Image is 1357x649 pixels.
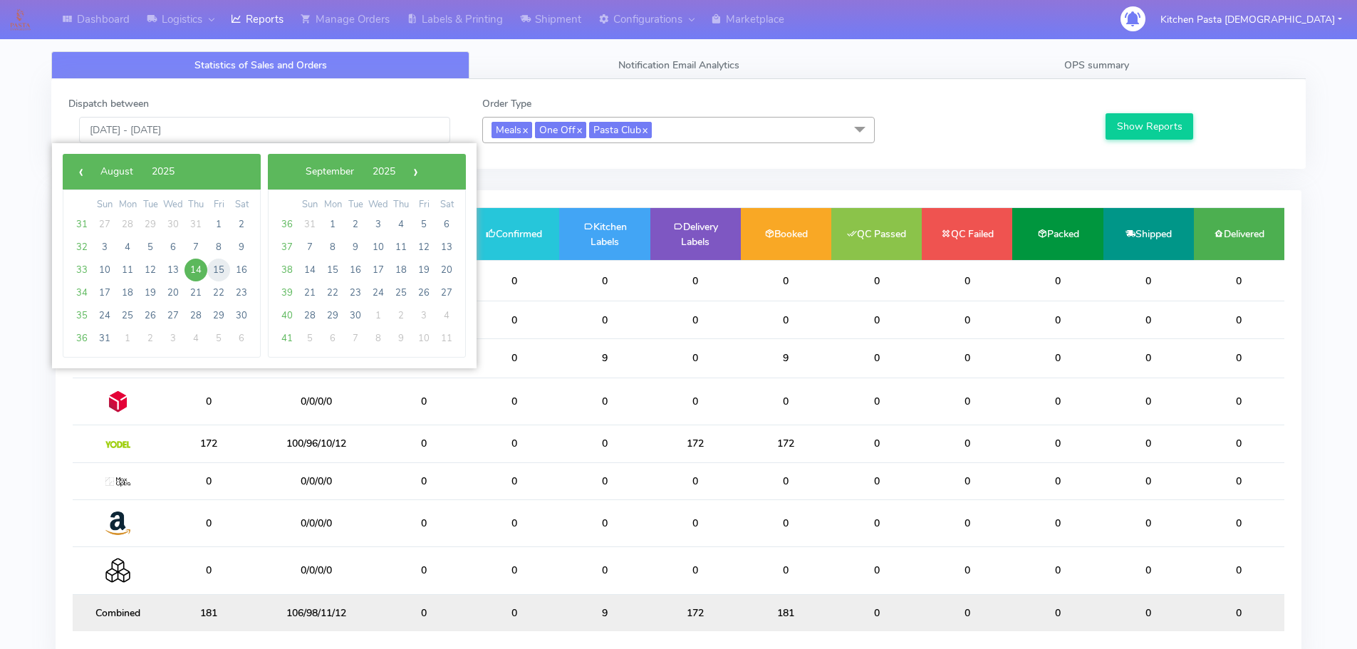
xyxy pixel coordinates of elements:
td: 0 [378,499,469,546]
a: x [641,122,648,137]
span: 3 [367,213,390,236]
span: 31 [184,213,207,236]
td: 0 [650,301,741,338]
span: 27 [435,281,458,304]
span: 41 [276,327,298,350]
span: 23 [344,281,367,304]
td: 100/96/10/12 [254,425,378,462]
span: 28 [298,304,321,327]
td: Packed [1012,208,1103,260]
span: 11 [435,327,458,350]
span: 11 [116,259,139,281]
td: 0 [1103,260,1194,301]
td: 0 [831,462,922,499]
th: weekday [162,197,184,213]
span: 29 [321,304,344,327]
span: 8 [207,236,230,259]
td: 0 [831,499,922,546]
span: 24 [367,281,390,304]
bs-datepicker-navigation-view: ​ ​ ​ [70,162,205,175]
td: 0 [922,462,1012,499]
td: QC Failed [922,208,1012,260]
td: 0 [1103,301,1194,338]
span: 3 [93,236,116,259]
td: 0 [469,260,559,301]
td: 0 [1194,378,1284,425]
span: 13 [162,259,184,281]
span: 22 [321,281,344,304]
span: 40 [276,304,298,327]
span: 14 [184,259,207,281]
span: 4 [184,327,207,350]
span: 1 [116,327,139,350]
td: Booked [741,208,831,260]
span: 29 [139,213,162,236]
span: 23 [230,281,253,304]
span: 21 [184,281,207,304]
span: Statistics of Sales and Orders [194,58,327,72]
span: 12 [412,236,435,259]
span: 6 [435,213,458,236]
td: 0 [1103,425,1194,462]
td: 0 [1103,462,1194,499]
span: 12 [139,259,162,281]
span: 8 [321,236,344,259]
label: Order Type [482,96,531,111]
img: MaxOptra [105,477,130,487]
span: 3 [162,327,184,350]
span: OPS summary [1064,58,1129,72]
span: 31 [298,213,321,236]
td: 0 [1012,547,1103,594]
td: 0 [922,338,1012,378]
td: 0 [741,378,831,425]
span: 28 [184,304,207,327]
td: 0 [831,378,922,425]
td: 0 [1012,462,1103,499]
th: weekday [390,197,412,213]
button: Show Reports [1106,113,1193,140]
span: 38 [276,259,298,281]
td: 9 [559,594,650,631]
td: 0 [922,499,1012,546]
td: 0 [741,462,831,499]
span: 5 [298,327,321,350]
td: 0 [922,594,1012,631]
span: 13 [435,236,458,259]
td: 0 [559,547,650,594]
td: 0 [1194,338,1284,378]
span: 2025 [152,165,175,178]
td: 0 [1012,425,1103,462]
td: 181 [163,594,254,631]
td: 0 [378,547,469,594]
ul: Tabs [51,51,1306,79]
span: 6 [162,236,184,259]
th: weekday [207,197,230,213]
td: 0 [469,499,559,546]
span: 15 [207,259,230,281]
td: 0 [650,378,741,425]
img: Yodel [105,441,130,448]
button: August [91,161,142,182]
span: 4 [116,236,139,259]
td: Delivery Labels [650,208,741,260]
td: 0 [559,260,650,301]
span: 9 [344,236,367,259]
span: 17 [367,259,390,281]
td: 0 [650,260,741,301]
span: 16 [344,259,367,281]
span: 25 [390,281,412,304]
span: 31 [71,213,93,236]
td: 172 [741,425,831,462]
td: 0 [469,462,559,499]
td: 0 [831,425,922,462]
span: 35 [71,304,93,327]
span: 17 [93,281,116,304]
bs-datepicker-navigation-view: ​ ​ ​ [275,162,426,175]
span: Pasta Club [589,122,652,138]
td: 0 [1194,547,1284,594]
td: 0 [1194,499,1284,546]
span: 5 [207,327,230,350]
span: 2 [344,213,367,236]
th: weekday [412,197,435,213]
th: weekday [116,197,139,213]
